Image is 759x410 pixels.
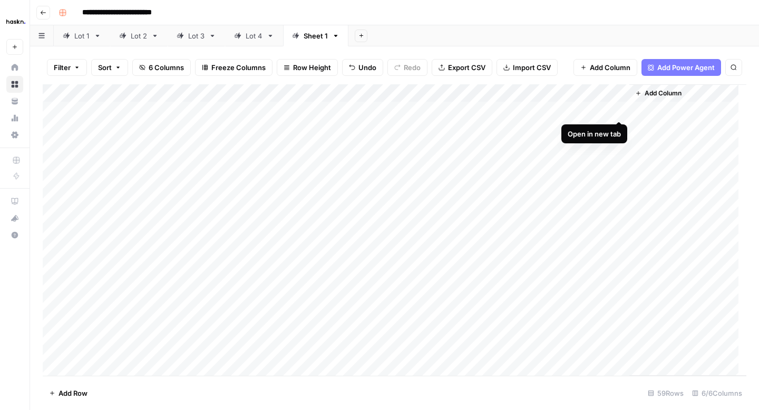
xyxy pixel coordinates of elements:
[358,62,376,73] span: Undo
[513,62,551,73] span: Import CSV
[6,110,23,126] a: Usage
[149,62,184,73] span: 6 Columns
[342,59,383,76] button: Undo
[132,59,191,76] button: 6 Columns
[304,31,328,41] div: Sheet 1
[688,385,746,402] div: 6/6 Columns
[6,12,25,31] img: Haskn Logo
[195,59,273,76] button: Freeze Columns
[432,59,492,76] button: Export CSV
[6,193,23,210] a: AirOps Academy
[47,59,87,76] button: Filter
[54,62,71,73] span: Filter
[168,25,225,46] a: Lot 3
[645,89,682,98] span: Add Column
[225,25,283,46] a: Lot 4
[387,59,427,76] button: Redo
[6,59,23,76] a: Home
[59,388,87,398] span: Add Row
[6,227,23,243] button: Help + Support
[74,31,90,41] div: Lot 1
[6,126,23,143] a: Settings
[43,385,94,402] button: Add Row
[293,62,331,73] span: Row Height
[657,62,715,73] span: Add Power Agent
[131,31,147,41] div: Lot 2
[98,62,112,73] span: Sort
[7,210,23,226] div: What's new?
[448,62,485,73] span: Export CSV
[568,129,621,139] div: Open in new tab
[283,25,348,46] a: Sheet 1
[644,385,688,402] div: 59 Rows
[110,25,168,46] a: Lot 2
[573,59,637,76] button: Add Column
[6,8,23,35] button: Workspace: Haskn
[91,59,128,76] button: Sort
[497,59,558,76] button: Import CSV
[277,59,338,76] button: Row Height
[54,25,110,46] a: Lot 1
[6,76,23,93] a: Browse
[6,93,23,110] a: Your Data
[188,31,205,41] div: Lot 3
[6,210,23,227] button: What's new?
[641,59,721,76] button: Add Power Agent
[631,86,686,100] button: Add Column
[404,62,421,73] span: Redo
[246,31,262,41] div: Lot 4
[211,62,266,73] span: Freeze Columns
[590,62,630,73] span: Add Column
